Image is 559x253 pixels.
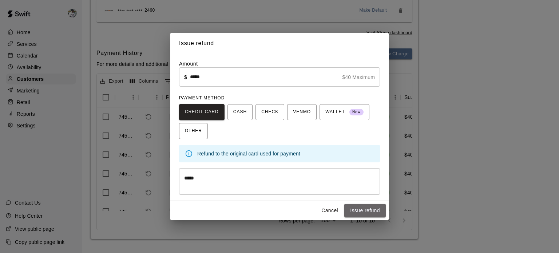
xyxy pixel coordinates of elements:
h2: Issue refund [170,33,389,54]
label: Amount [179,61,198,67]
button: CASH [227,104,253,120]
button: OTHER [179,123,208,139]
p: $40 Maximum [342,74,375,81]
span: CASH [233,106,247,118]
span: VENMO [293,106,311,118]
button: Issue refund [344,204,386,217]
button: WALLET New [320,104,369,120]
span: New [349,107,364,117]
span: CREDIT CARD [185,106,219,118]
button: CREDIT CARD [179,104,225,120]
button: CHECK [255,104,284,120]
button: Cancel [318,204,341,217]
span: CHECK [261,106,278,118]
span: PAYMENT METHOD [179,95,225,100]
p: $ [184,74,187,81]
span: OTHER [185,125,202,137]
span: WALLET [325,106,364,118]
div: Refund to the original card used for payment [197,147,374,160]
button: VENMO [287,104,317,120]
